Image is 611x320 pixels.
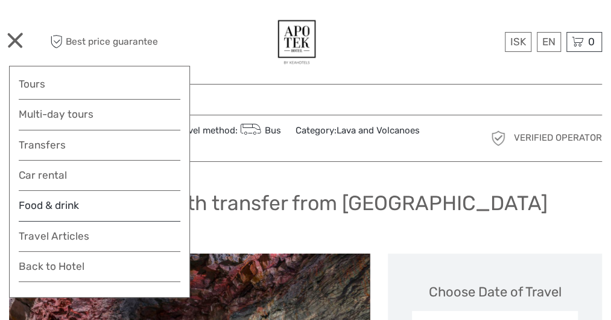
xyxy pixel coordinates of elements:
[175,121,281,138] span: Travel method:
[19,228,180,252] a: Travel Articles
[510,36,526,48] span: ISK
[139,19,153,33] button: Open LiveChat chat widget
[537,32,561,52] div: EN
[19,258,180,282] a: Back to Hotel
[19,106,180,123] a: Multi-day tours
[429,283,562,301] div: Choose Date of Travel
[19,167,180,184] a: Car rental
[514,132,602,144] span: Verified Operator
[267,12,326,72] img: 77-9d1c84b2-efce-47e2-937f-6c1b6e9e5575_logo_big.jpg
[489,129,508,148] img: verified_operator_grey_128.png
[337,125,420,136] a: Lava and Volcanoes
[296,124,420,137] span: Category:
[47,32,158,52] span: Best price guarantee
[9,191,548,216] h1: The Lava Tunnel with transfer from [GEOGRAPHIC_DATA]
[17,21,136,31] p: We're away right now. Please check back later!
[19,136,180,154] a: Transfers
[19,75,180,93] a: Tours
[19,197,180,221] a: Food & drink
[238,125,281,136] a: Bus
[586,36,597,48] span: 0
